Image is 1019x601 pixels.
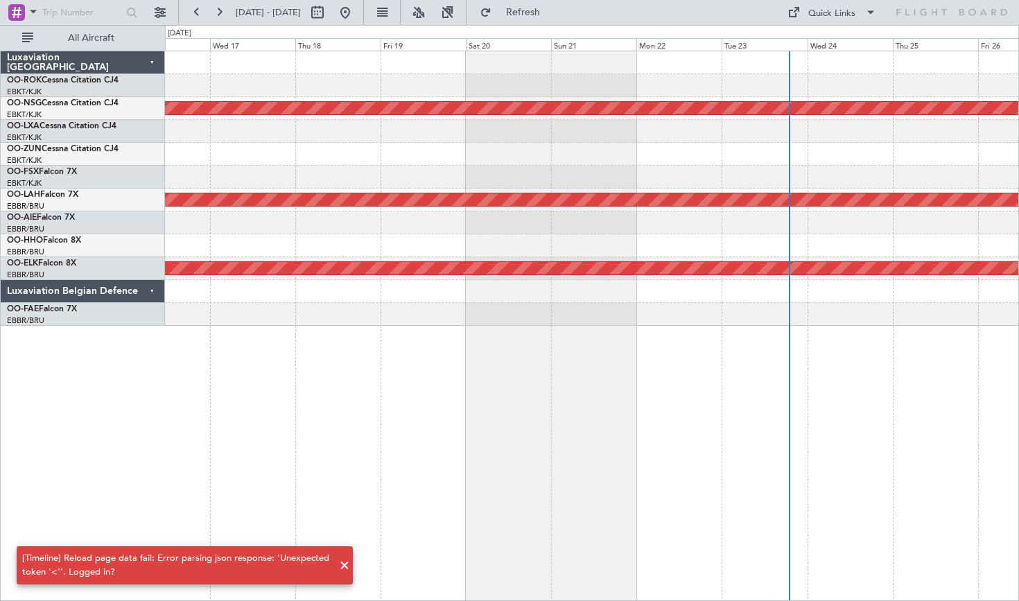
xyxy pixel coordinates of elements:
div: Tue 23 [722,38,807,51]
span: OO-ROK [7,76,42,85]
a: OO-ELKFalcon 8X [7,259,76,268]
span: OO-LAH [7,191,40,199]
span: OO-FSX [7,168,39,176]
a: OO-FAEFalcon 7X [7,305,77,313]
span: OO-ZUN [7,145,42,153]
button: Quick Links [781,1,883,24]
span: Refresh [494,8,552,17]
a: EBKT/KJK [7,178,42,189]
span: OO-FAE [7,305,39,313]
span: [DATE] - [DATE] [236,6,301,19]
span: OO-HHO [7,236,43,245]
a: OO-FSXFalcon 7X [7,168,77,176]
a: EBKT/KJK [7,132,42,143]
span: OO-LXA [7,122,40,130]
a: EBBR/BRU [7,270,44,280]
a: EBBR/BRU [7,224,44,234]
a: OO-HHOFalcon 8X [7,236,81,245]
span: OO-AIE [7,214,37,222]
div: Thu 25 [893,38,978,51]
a: OO-AIEFalcon 7X [7,214,75,222]
a: OO-ROKCessna Citation CJ4 [7,76,119,85]
div: Quick Links [808,7,855,21]
div: Sat 20 [466,38,551,51]
div: [DATE] [168,28,191,40]
button: All Aircraft [15,27,150,49]
div: Mon 22 [636,38,722,51]
a: EBBR/BRU [7,247,44,257]
a: EBKT/KJK [7,87,42,97]
div: [Timeline] Reload page data fail: Error parsing json response: 'Unexpected token '<''. Logged in? [22,552,332,579]
a: OO-LAHFalcon 7X [7,191,78,199]
span: OO-ELK [7,259,38,268]
a: OO-LXACessna Citation CJ4 [7,122,116,130]
div: Fri 19 [381,38,466,51]
div: Sun 21 [551,38,636,51]
a: EBBR/BRU [7,201,44,211]
a: EBKT/KJK [7,155,42,166]
span: OO-NSG [7,99,42,107]
a: OO-NSGCessna Citation CJ4 [7,99,119,107]
a: OO-ZUNCessna Citation CJ4 [7,145,119,153]
div: Thu 18 [295,38,381,51]
div: Tue 16 [124,38,209,51]
div: Wed 24 [808,38,893,51]
a: EBBR/BRU [7,315,44,326]
input: Trip Number [42,2,122,23]
span: All Aircraft [36,33,146,43]
div: Wed 17 [210,38,295,51]
a: EBKT/KJK [7,110,42,120]
button: Refresh [473,1,557,24]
